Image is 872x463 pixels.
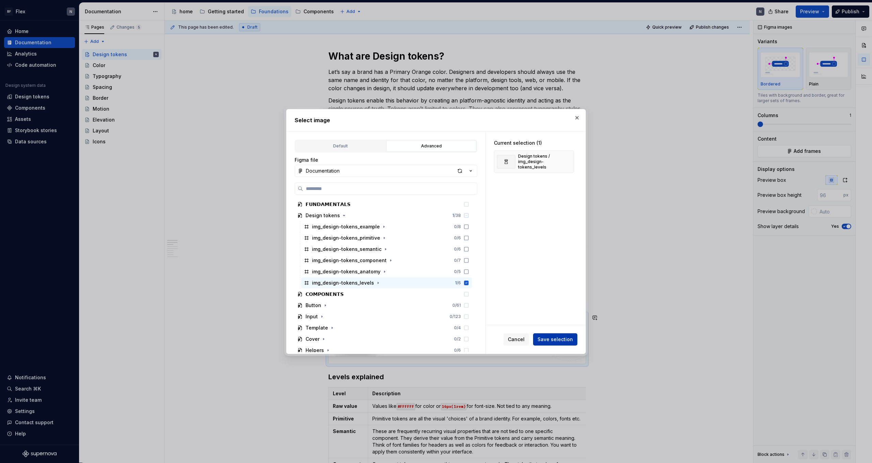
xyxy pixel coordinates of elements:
div: 0 / 5 [454,269,461,274]
div: / 6 [455,280,461,286]
div: Current selection (1) [494,140,574,146]
span: Cancel [508,336,525,343]
div: 0 / 7 [454,258,461,263]
div: img_design-tokens_anatomy [312,268,380,275]
div: img_design-tokens_component [312,257,387,264]
span: 1 [452,213,454,218]
div: Design tokens / img_design-tokens_levels [518,154,559,170]
div: 0 / 6 [454,348,461,353]
button: Save selection [533,333,577,346]
div: 0 / 6 [454,246,461,252]
div: Advanced [389,143,474,149]
div: 𝗖𝗢𝗠𝗣𝗢𝗡𝗘𝗡𝗧𝗦 [306,291,344,298]
div: Design tokens [306,212,340,219]
div: 0 / 123 [450,314,461,319]
h2: Select image [295,116,577,124]
div: 0 / 4 [454,325,461,331]
div: 0 / 2 [454,336,461,342]
div: img_design-tokens_semantic [312,246,381,253]
div: Button [306,302,321,309]
div: Helpers [306,347,324,354]
div: 0 / 61 [452,303,461,308]
label: Figma file [295,157,318,163]
div: Cover [306,336,320,342]
div: 0 / 6 [454,235,461,241]
div: 0 / 8 [454,224,461,229]
div: Default [298,143,383,149]
div: img_design-tokens_primitive [312,235,380,241]
div: Template [306,324,328,331]
div: / 38 [452,213,461,218]
div: 𝗙𝗨𝗡𝗗𝗔𝗠𝗘𝗡𝗧𝗔𝗟𝗦 [306,201,351,208]
div: img_design-tokens_example [312,223,380,230]
div: Input [306,313,318,320]
button: Cancel [503,333,529,346]
div: Documentation [306,167,340,174]
button: Documentation [295,165,477,177]
span: Save selection [538,336,573,343]
span: 1 [455,280,457,285]
div: img_design-tokens_levels [312,280,374,286]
